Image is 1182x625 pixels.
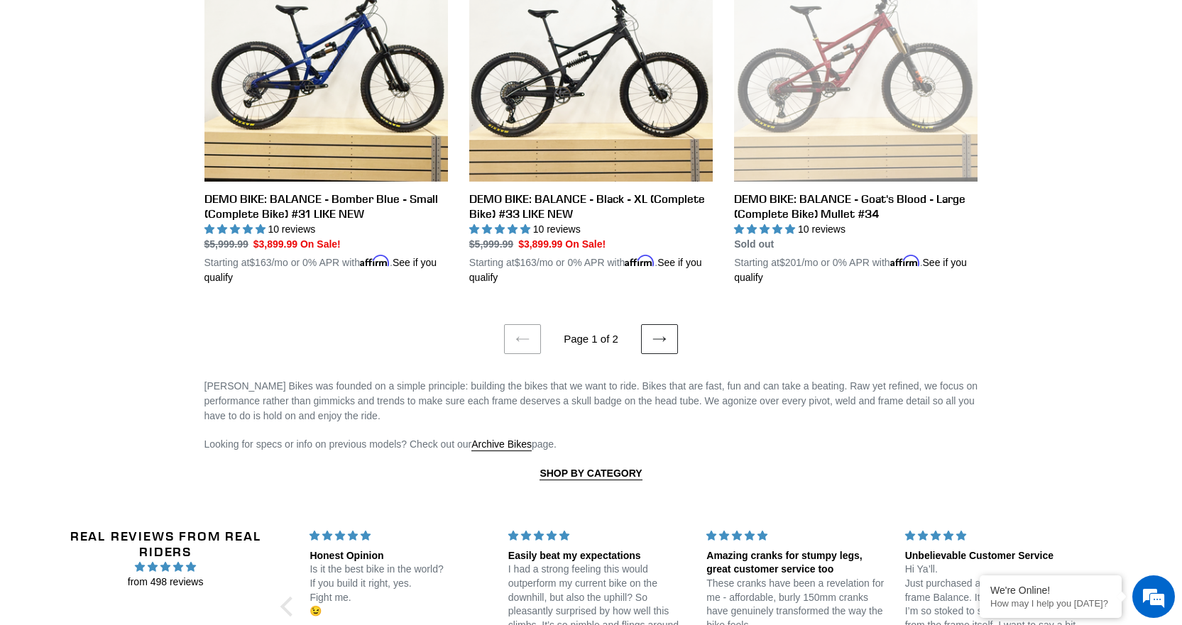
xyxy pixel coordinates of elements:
[16,78,37,99] div: Navigation go back
[508,529,689,543] div: 5 stars
[905,529,1086,543] div: 5 stars
[95,79,260,98] div: Chat with us now
[59,559,272,575] span: 4.97 stars
[204,379,978,424] p: [PERSON_NAME] Bikes was founded on a simple principle: building the bikes that we want to ride. B...
[233,7,267,41] div: Minimize live chat window
[990,585,1111,596] div: We're Online!
[310,549,491,563] div: Honest Opinion
[508,549,689,563] div: Easily beat my expectations
[540,468,642,480] a: SHOP BY CATEGORY
[45,71,81,106] img: d_696896380_company_1647369064580_696896380
[706,549,887,577] div: Amazing cranks for stumpy legs, great customer service too
[310,529,491,543] div: 5 stars
[59,575,272,590] span: from 498 reviews
[990,598,1111,609] p: How may I help you today?
[540,468,642,479] strong: SHOP BY CATEGORY
[7,387,270,437] textarea: Type your message and hit 'Enter'
[905,549,1086,563] div: Unbelievable Customer Service
[310,563,491,618] p: Is it the best bike in the world? If you build it right, yes. Fight me. 😉
[471,438,532,451] a: Archive Bikes
[706,529,887,543] div: 5 stars
[204,438,557,451] span: Looking for specs or info on previous models? Check out our page.
[59,529,272,559] h2: Real Reviews from Real Riders
[82,179,196,322] span: We're online!
[545,331,638,348] li: Page 1 of 2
